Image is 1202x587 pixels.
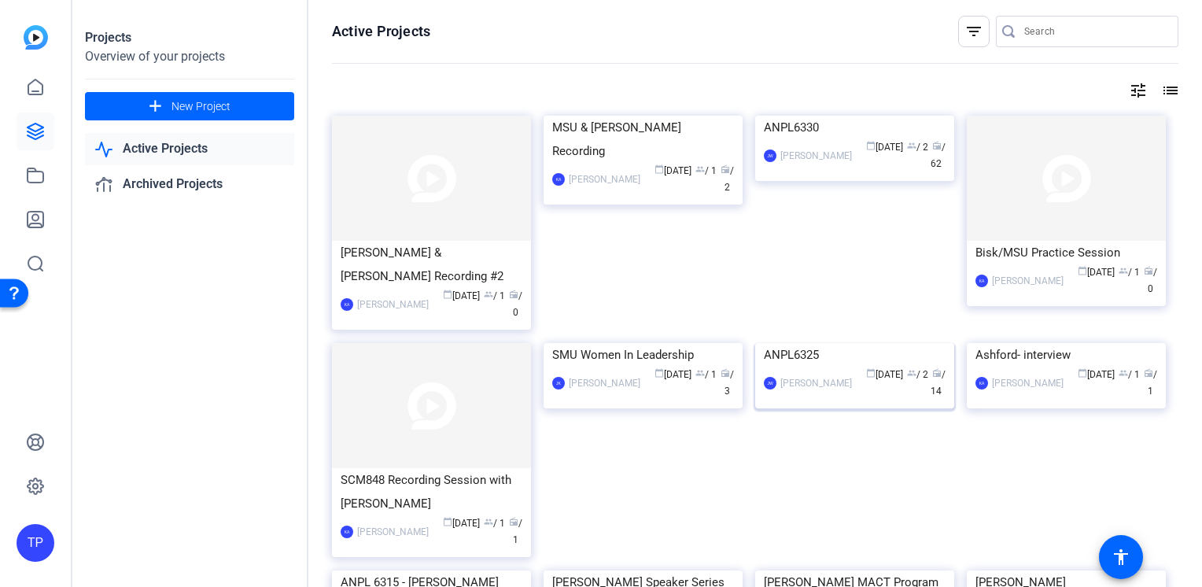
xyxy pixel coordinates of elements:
span: [DATE] [866,369,903,380]
div: SMU Women In Leadership [552,343,734,367]
span: radio [1144,266,1153,275]
span: group [1119,368,1128,378]
div: [PERSON_NAME] [569,172,640,187]
mat-icon: accessibility [1112,548,1130,567]
mat-icon: tune [1129,81,1148,100]
span: / 62 [931,142,946,169]
span: / 14 [931,369,946,397]
span: group [695,368,705,378]
span: / 0 [509,290,522,318]
span: calendar_today [443,517,452,526]
span: calendar_today [866,368,876,378]
span: radio [509,517,518,526]
div: [PERSON_NAME] [780,148,852,164]
div: [PERSON_NAME] [992,375,1064,391]
div: [PERSON_NAME] [357,524,429,540]
span: calendar_today [654,368,664,378]
div: KA [552,173,565,186]
h1: Active Projects [332,22,430,41]
span: / 1 [1144,369,1157,397]
div: Bisk/MSU Practice Session [975,241,1157,264]
img: blue-gradient.svg [24,25,48,50]
div: SCM848 Recording Session with [PERSON_NAME] [341,468,522,515]
span: [DATE] [1078,369,1115,380]
div: KA [975,275,988,287]
div: [PERSON_NAME] [780,375,852,391]
div: Overview of your projects [85,47,294,66]
span: [DATE] [443,290,480,301]
span: / 3 [721,369,734,397]
button: New Project [85,92,294,120]
span: New Project [171,98,230,115]
span: / 1 [509,518,522,545]
a: Archived Projects [85,168,294,201]
span: calendar_today [866,141,876,150]
span: / 2 [907,369,928,380]
span: [DATE] [866,142,903,153]
div: KA [341,298,353,311]
span: / 1 [1119,369,1140,380]
span: radio [1144,368,1153,378]
span: group [907,141,916,150]
span: group [484,290,493,299]
div: MSU & [PERSON_NAME] Recording [552,116,734,163]
span: [DATE] [1078,267,1115,278]
span: group [484,517,493,526]
span: group [907,368,916,378]
span: / 1 [695,369,717,380]
div: JW [764,150,776,162]
div: [PERSON_NAME] [992,273,1064,289]
span: / 2 [907,142,928,153]
span: radio [932,368,942,378]
span: / 1 [484,518,505,529]
span: calendar_today [1078,368,1087,378]
div: [PERSON_NAME] & [PERSON_NAME] Recording #2 [341,241,522,288]
span: [DATE] [654,165,691,176]
mat-icon: filter_list [964,22,983,41]
span: / 2 [721,165,734,193]
span: calendar_today [654,164,664,174]
div: JW [764,377,776,389]
span: radio [509,290,518,299]
span: group [1119,266,1128,275]
mat-icon: list [1160,81,1178,100]
span: calendar_today [443,290,452,299]
div: ANPL6330 [764,116,946,139]
span: / 0 [1144,267,1157,294]
span: / 1 [695,165,717,176]
span: radio [721,164,730,174]
div: [PERSON_NAME] [357,297,429,312]
div: Projects [85,28,294,47]
input: Search [1024,22,1166,41]
span: radio [721,368,730,378]
span: group [695,164,705,174]
a: Active Projects [85,133,294,165]
span: [DATE] [654,369,691,380]
div: KA [975,377,988,389]
span: / 1 [1119,267,1140,278]
span: radio [932,141,942,150]
div: [PERSON_NAME] [569,375,640,391]
div: JK [552,377,565,389]
span: [DATE] [443,518,480,529]
span: calendar_today [1078,266,1087,275]
div: TP [17,524,54,562]
mat-icon: add [146,97,165,116]
div: ANPL6325 [764,343,946,367]
span: / 1 [484,290,505,301]
div: Ashford- interview [975,343,1157,367]
div: KA [341,526,353,538]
